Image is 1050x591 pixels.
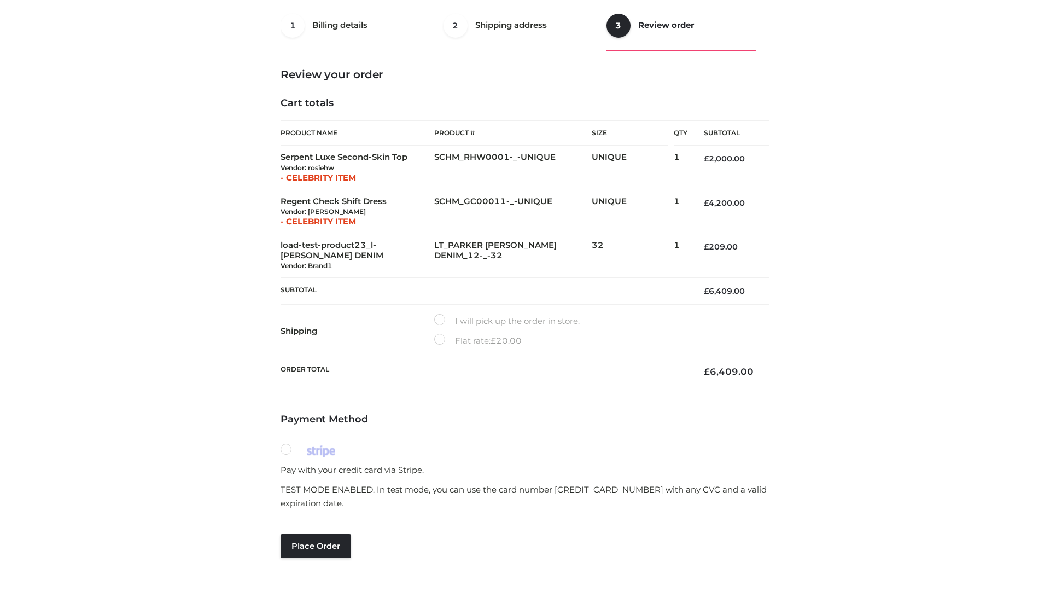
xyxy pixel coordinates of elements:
[704,286,745,296] bdi: 6,409.00
[674,146,687,190] td: 1
[281,120,434,146] th: Product Name
[674,234,687,278] td: 1
[281,305,434,357] th: Shipping
[704,366,710,377] span: £
[434,234,592,278] td: LT_PARKER [PERSON_NAME] DENIM_12-_-32
[704,242,738,252] bdi: 209.00
[281,483,769,511] p: TEST MODE ENABLED. In test mode, you can use the card number [CREDIT_CARD_NUMBER] with any CVC an...
[281,164,334,172] small: Vendor: rosiehw
[281,414,769,426] h4: Payment Method
[491,335,496,346] span: £
[704,286,709,296] span: £
[704,366,754,377] bdi: 6,409.00
[281,463,769,477] p: Pay with your credit card via Stripe.
[592,146,674,190] td: UNIQUE
[704,242,709,252] span: £
[592,234,674,278] td: 32
[281,172,356,183] span: - CELEBRITY ITEM
[674,120,687,146] th: Qty
[592,190,674,234] td: UNIQUE
[704,198,709,208] span: £
[281,207,366,216] small: Vendor: [PERSON_NAME]
[434,120,592,146] th: Product #
[434,190,592,234] td: SCHM_GC00011-_-UNIQUE
[281,534,351,558] button: Place order
[674,190,687,234] td: 1
[281,262,332,270] small: Vendor: Brand1
[281,234,434,278] td: load-test-product23_l-[PERSON_NAME] DENIM
[592,121,668,146] th: Size
[491,335,522,346] bdi: 20.00
[281,146,434,190] td: Serpent Luxe Second-Skin Top
[687,121,769,146] th: Subtotal
[434,314,580,328] label: I will pick up the order in store.
[281,97,769,109] h4: Cart totals
[704,154,709,164] span: £
[704,198,745,208] bdi: 4,200.00
[281,357,687,386] th: Order Total
[434,146,592,190] td: SCHM_RHW0001-_-UNIQUE
[281,68,769,81] h3: Review your order
[281,190,434,234] td: Regent Check Shift Dress
[434,334,522,348] label: Flat rate:
[281,278,687,305] th: Subtotal
[281,216,356,227] span: - CELEBRITY ITEM
[704,154,745,164] bdi: 2,000.00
